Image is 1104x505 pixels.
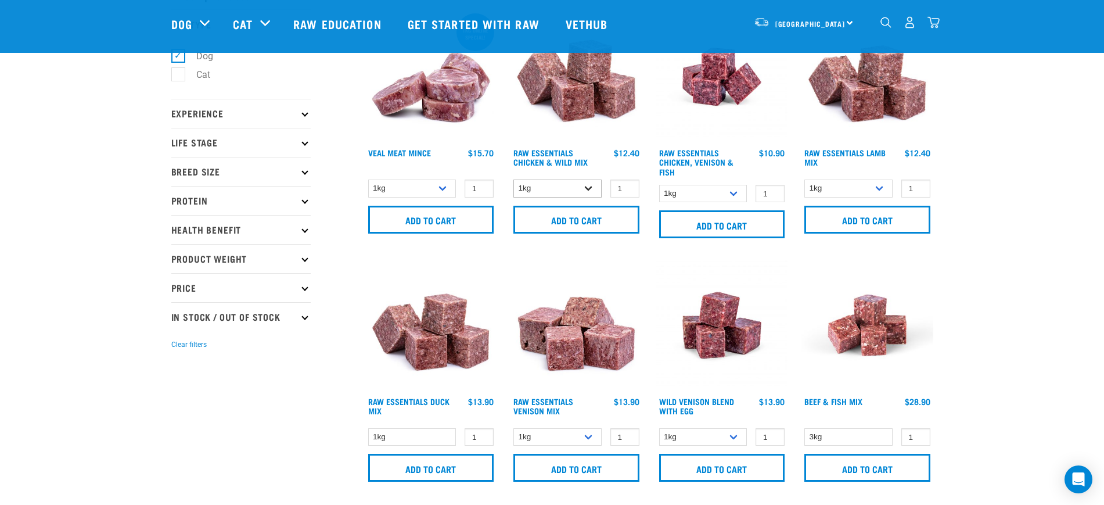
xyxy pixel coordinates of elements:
a: Dog [171,15,192,33]
img: van-moving.png [754,17,769,27]
img: ?1041 RE Lamb Mix 01 [365,259,497,391]
input: 1 [465,428,494,446]
label: Dog [178,49,218,63]
a: Veal Meat Mince [368,151,431,155]
input: Add to cart [659,210,785,238]
input: Add to cart [659,454,785,482]
input: 1 [610,180,639,198]
img: Chicken Venison mix 1655 [656,11,788,143]
div: $10.90 [759,148,785,157]
input: 1 [901,180,930,198]
input: Add to cart [804,454,930,482]
input: 1 [756,428,785,446]
div: $13.90 [614,397,639,406]
a: Beef & Fish Mix [804,399,862,403]
img: 1113 RE Venison Mix 01 [510,259,642,391]
a: Get started with Raw [396,1,554,47]
input: Add to cart [513,206,639,234]
input: Add to cart [368,454,494,482]
img: ?1041 RE Lamb Mix 01 [801,11,933,143]
button: Clear filters [171,339,207,350]
a: Raw Essentials Chicken & Wild Mix [513,151,588,164]
div: $28.90 [905,397,930,406]
p: Experience [171,99,311,128]
input: 1 [610,428,639,446]
img: Pile Of Cubed Chicken Wild Meat Mix [510,11,642,143]
div: $12.40 [614,148,639,157]
div: $13.90 [759,397,785,406]
p: Breed Size [171,157,311,186]
p: Product Weight [171,244,311,273]
a: Raw Essentials Chicken, Venison & Fish [659,151,733,173]
p: Life Stage [171,128,311,157]
a: Wild Venison Blend with Egg [659,399,734,413]
label: Cat [178,67,215,82]
p: Price [171,273,311,302]
a: Vethub [554,1,623,47]
a: Raw Education [282,1,395,47]
a: Raw Essentials Lamb Mix [804,151,886,164]
a: Raw Essentials Duck Mix [368,399,449,413]
img: Venison Egg 1616 [656,259,788,391]
p: Protein [171,186,311,215]
a: Raw Essentials Venison Mix [513,399,573,413]
img: user.png [904,16,916,28]
a: Cat [233,15,253,33]
img: 1160 Veal Meat Mince Medallions 01 [365,11,497,143]
input: Add to cart [513,454,639,482]
img: Beef Mackerel 1 [801,259,933,391]
input: Add to cart [804,206,930,234]
div: $13.90 [468,397,494,406]
p: Health Benefit [171,215,311,244]
img: home-icon-1@2x.png [880,17,891,28]
input: 1 [756,185,785,203]
span: [GEOGRAPHIC_DATA] [775,22,846,26]
div: Open Intercom Messenger [1065,465,1092,493]
img: home-icon@2x.png [927,16,940,28]
p: In Stock / Out Of Stock [171,302,311,331]
input: 1 [901,428,930,446]
div: $12.40 [905,148,930,157]
div: $15.70 [468,148,494,157]
input: Add to cart [368,206,494,234]
input: 1 [465,180,494,198]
